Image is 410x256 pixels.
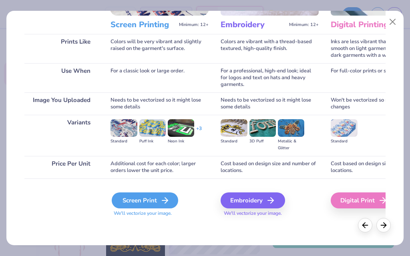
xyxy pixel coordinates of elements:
img: 3D Puff [249,119,276,137]
img: Standard [111,119,137,137]
img: Standard [331,119,357,137]
div: Use When [24,63,98,92]
button: Close [385,14,400,30]
img: Metallic & Glitter [278,119,304,137]
div: Metallic & Glitter [278,138,304,152]
h3: Embroidery [221,20,286,30]
div: Standard [331,138,357,145]
div: + 3 [196,125,202,139]
div: Additional cost for each color; larger orders lower the unit price. [111,156,209,178]
span: We'll vectorize your image. [111,210,209,217]
span: We'll vectorize your image. [221,210,319,217]
div: Digital Print [331,192,397,208]
div: Needs to be vectorized so it might lose some details [221,92,319,115]
div: Image You Uploaded [24,92,98,115]
div: Needs to be vectorized so it might lose some details [111,92,209,115]
div: Colors will be very vibrant and slightly raised on the garment's surface. [111,34,209,63]
div: Colors are vibrant with a thread-based textured, high-quality finish. [221,34,319,63]
div: Screen Print [112,192,178,208]
h3: Screen Printing [111,20,176,30]
div: Variants [24,115,98,156]
div: For a classic look or large order. [111,63,209,92]
h3: Digital Printing [331,20,396,30]
div: For a professional, high-end look; ideal for logos and text on hats and heavy garments. [221,63,319,92]
div: Puff Ink [139,138,166,145]
div: Standard [221,138,247,145]
div: Neon Ink [168,138,194,145]
span: Minimum: 12+ [289,22,319,28]
div: Cost based on design size and number of locations. [221,156,319,178]
div: Price Per Unit [24,156,98,178]
div: 3D Puff [249,138,276,145]
div: Embroidery [221,192,285,208]
div: Standard [111,138,137,145]
img: Puff Ink [139,119,166,137]
img: Neon Ink [168,119,194,137]
img: Standard [221,119,247,137]
div: Prints Like [24,34,98,63]
span: Minimum: 12+ [179,22,209,28]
